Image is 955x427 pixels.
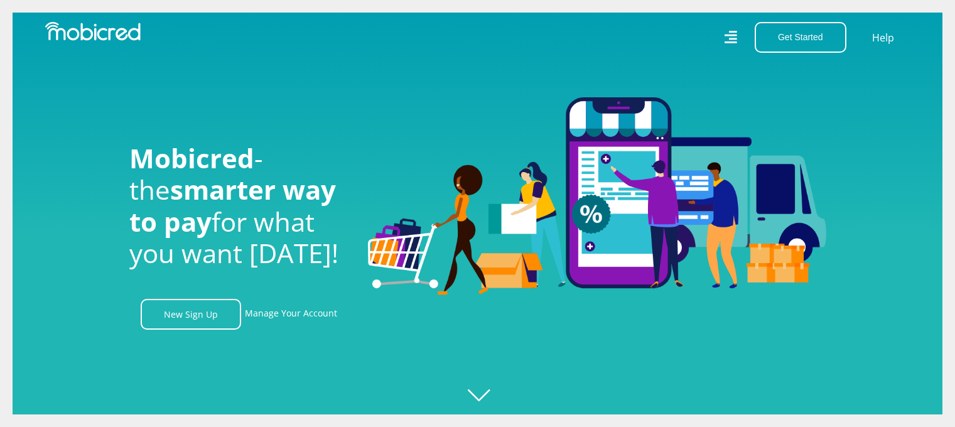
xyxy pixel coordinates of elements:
span: Mobicred [129,140,254,176]
a: New Sign Up [141,299,241,330]
a: Manage Your Account [245,299,337,330]
img: Mobicred [45,22,141,41]
button: Get Started [755,22,846,53]
img: Welcome to Mobicred [368,97,826,296]
h1: - the for what you want [DATE]! [129,143,349,269]
a: Help [871,30,895,46]
span: smarter way to pay [129,171,336,239]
